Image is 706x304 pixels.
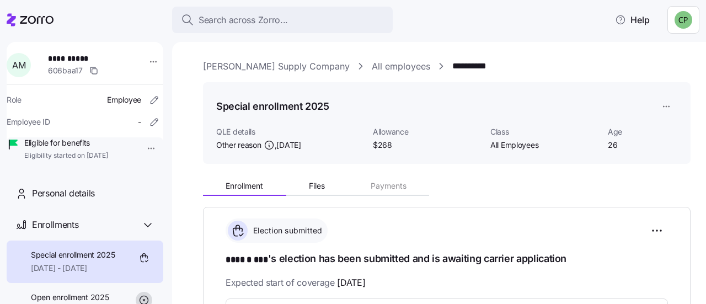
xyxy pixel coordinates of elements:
span: [DATE] - [DATE] [31,263,115,274]
img: 8424d6c99baeec437bf5dae78df33962 [675,11,692,29]
span: Role [7,94,22,105]
span: Open enrollment 2025 [31,292,109,303]
span: Payments [371,182,407,190]
span: Eligible for benefits [24,137,108,148]
span: [DATE] [276,140,301,151]
span: Search across Zorro... [199,13,288,27]
h1: 's election has been submitted and is awaiting carrier application [226,252,668,267]
span: Employee ID [7,116,50,127]
span: Enrollment [226,182,263,190]
button: Help [606,9,659,31]
span: QLE details [216,126,364,137]
span: Files [309,182,325,190]
span: Class [490,126,599,137]
span: Allowance [373,126,482,137]
a: [PERSON_NAME] Supply Company [203,60,350,73]
span: - [138,116,141,127]
span: Personal details [32,186,95,200]
span: Age [608,126,677,137]
span: Election submitted [250,225,323,236]
span: 26 [608,140,677,151]
span: Other reason , [216,140,301,151]
span: Expected start of coverage [226,276,365,290]
span: Enrollments [32,218,78,232]
span: Help [615,13,650,26]
span: [DATE] [337,276,365,290]
span: A M [12,61,25,70]
span: Eligibility started on [DATE] [24,151,108,161]
button: Search across Zorro... [172,7,393,33]
span: All Employees [490,140,599,151]
span: 606baa17 [48,65,83,76]
a: All employees [372,60,430,73]
span: Employee [107,94,141,105]
h1: Special enrollment 2025 [216,99,329,113]
span: Special enrollment 2025 [31,249,115,260]
span: $268 [373,140,482,151]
